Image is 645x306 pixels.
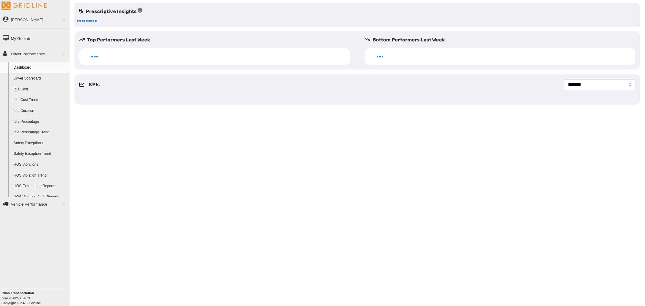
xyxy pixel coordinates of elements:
img: Gridline [2,2,47,10]
a: Dashboard [11,62,70,73]
h5: KPIs [89,81,100,88]
div: Copyright © 2025, Gridline [2,291,70,305]
b: Ruan Transportation [2,291,34,295]
a: HOS Violations [11,159,70,170]
i: beta v.2025.4.2019 [2,296,30,300]
a: HOS Violation Audit Reports [11,192,70,203]
h5: Bottom Performers Last Week [365,36,640,44]
a: Idle Duration [11,106,70,116]
a: Idle Cost Trend [11,95,70,106]
h5: Prescriptive Insights [79,8,142,15]
a: Safety Exception Trend [11,148,70,159]
a: HOS Violation Trend [11,170,70,181]
a: Driver Scorecard [11,73,70,84]
a: Safety Exceptions [11,138,70,149]
a: Idle Percentage Trend [11,127,70,138]
a: HOS Explanation Reports [11,181,70,192]
a: Idle Percentage [11,116,70,127]
a: Idle Cost [11,84,70,95]
h5: Top Performers Last Week [79,36,355,44]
